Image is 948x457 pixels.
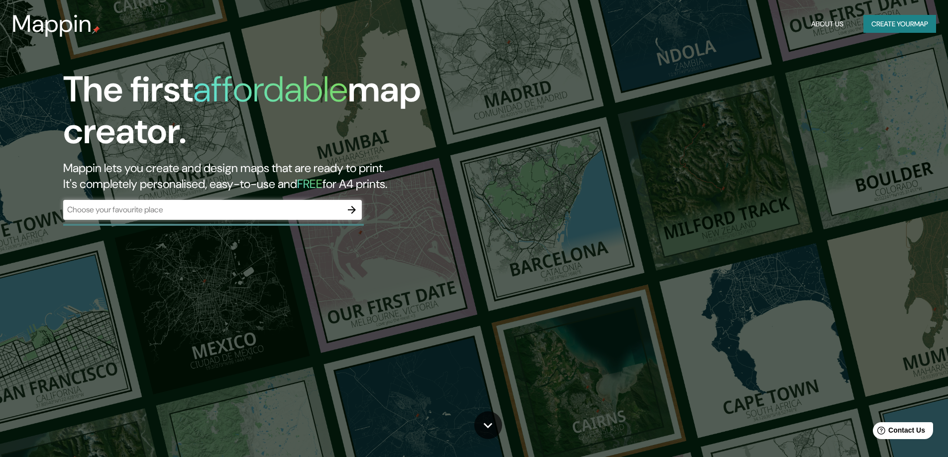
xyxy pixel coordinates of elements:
h2: Mappin lets you create and design maps that are ready to print. It's completely personalised, eas... [63,160,537,192]
h5: FREE [297,176,322,191]
iframe: Help widget launcher [859,418,937,446]
img: mappin-pin [92,26,100,34]
input: Choose your favourite place [63,204,342,215]
h1: The first map creator. [63,69,537,160]
h1: affordable [193,66,348,112]
button: About Us [807,15,847,33]
button: Create yourmap [863,15,936,33]
h3: Mappin [12,10,92,38]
